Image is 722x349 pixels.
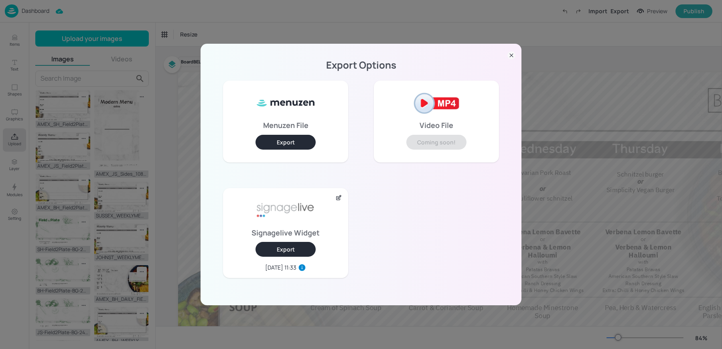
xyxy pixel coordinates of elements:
[265,263,296,272] div: [DATE] 11:33
[210,62,512,68] p: Export Options
[256,87,316,119] img: ml8WC8f0XxQ8HKVnnVUe7f5Gv1vbApsJzyFa2MjOoB8SUy3kBkfteYo5TIAmtfcjWXsj8oHYkuYqrJRUn+qckOrNdzmSzIzkA...
[263,122,308,128] p: Menuzen File
[251,230,320,235] p: Signagelive Widget
[256,242,316,257] button: Export
[406,87,466,119] img: mp4-2af2121e.png
[420,122,453,128] p: Video File
[256,195,316,227] img: signage-live-aafa7296.png
[256,135,316,150] button: Export
[298,264,306,272] svg: Last export widget in this device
